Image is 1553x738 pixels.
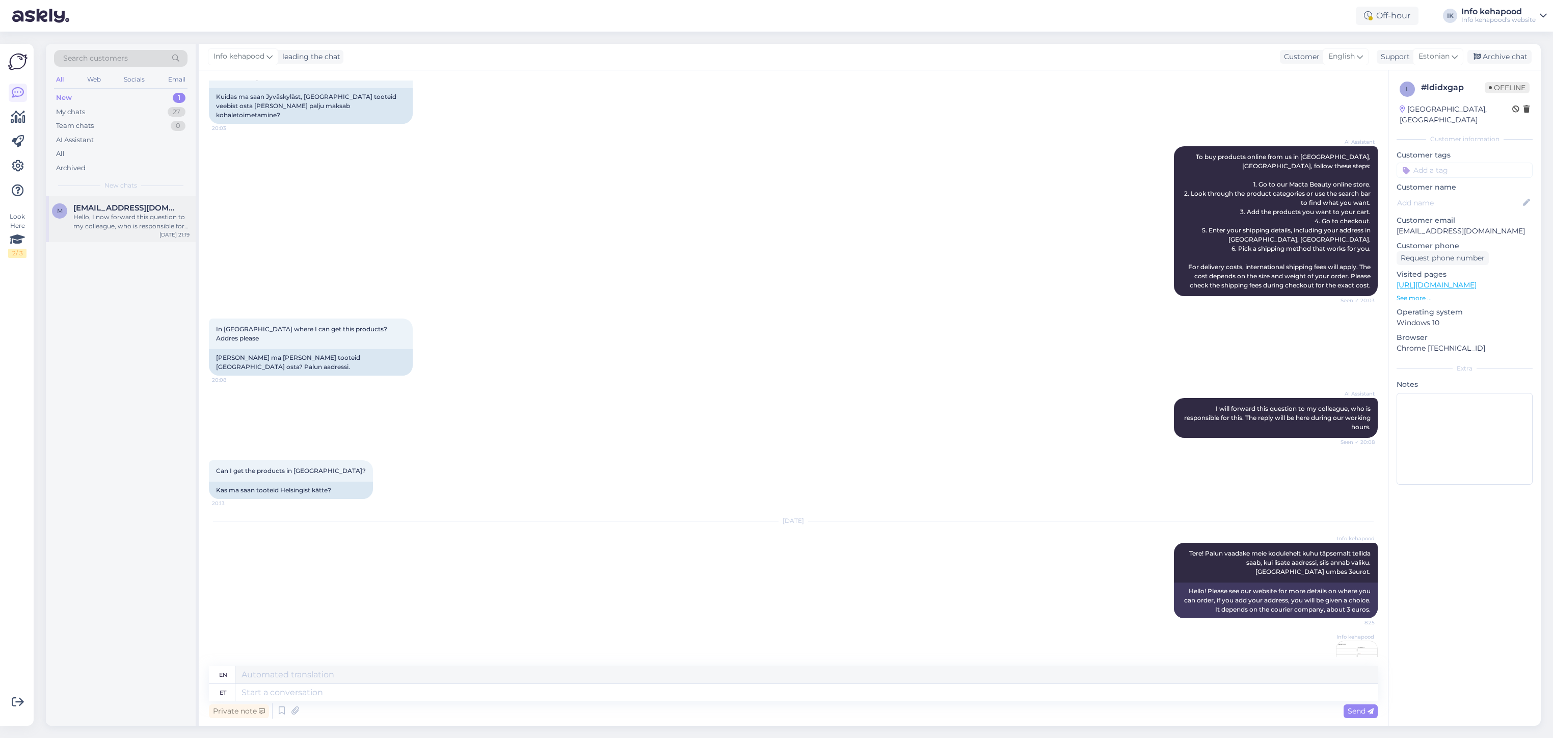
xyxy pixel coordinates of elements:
span: AI Assistant [1336,390,1375,398]
p: Chrome [TECHNICAL_ID] [1397,343,1533,354]
div: IK [1443,9,1457,23]
div: 0 [171,121,185,131]
div: Archive chat [1467,50,1532,64]
div: AI Assistant [56,135,94,145]
p: [EMAIL_ADDRESS][DOMAIN_NAME] [1397,226,1533,236]
span: Info kehapood [1336,633,1374,641]
input: Add a tag [1397,163,1533,178]
span: Seen ✓ 20:03 [1336,297,1375,304]
span: Info kehapood [1336,535,1375,542]
div: [GEOGRAPHIC_DATA], [GEOGRAPHIC_DATA] [1400,104,1512,125]
img: Attachment [1336,641,1377,682]
p: See more ... [1397,294,1533,303]
div: Customer information [1397,135,1533,144]
span: In [GEOGRAPHIC_DATA] where I can get this products? Addres please [216,325,389,342]
div: All [56,149,65,159]
div: Private note [209,704,269,718]
span: 8:25 [1336,619,1375,626]
div: Off-hour [1356,7,1418,25]
div: Email [166,73,188,86]
span: New chats [104,181,137,190]
div: All [54,73,66,86]
div: Hello, I now forward this question to my colleague, who is responsible for this. The reply will b... [73,213,190,231]
p: Notes [1397,379,1533,390]
div: Info kehapood's website [1461,16,1536,24]
div: 27 [168,107,185,117]
span: Meisterliina8@gmail.com [73,203,179,213]
p: Customer tags [1397,150,1533,161]
p: Browser [1397,332,1533,343]
div: # ldidxgap [1421,82,1485,94]
div: New [56,93,72,103]
p: Operating system [1397,307,1533,318]
span: To buy products online from us in [GEOGRAPHIC_DATA], [GEOGRAPHIC_DATA], follow these steps: 1. Go... [1184,153,1372,289]
div: Customer [1280,51,1320,62]
div: Kuidas ma saan Jyväskyläst, [GEOGRAPHIC_DATA] tooteid veebist osta [PERSON_NAME] palju maksab koh... [209,88,413,124]
div: Info kehapood [1461,8,1536,16]
img: Askly Logo [8,52,28,71]
div: Archived [56,163,86,173]
span: M [57,207,63,215]
div: Kas ma saan tooteid Helsingist kätte? [209,482,373,499]
span: Offline [1485,82,1530,93]
span: 20:13 [212,499,250,507]
div: [PERSON_NAME] ma [PERSON_NAME] tooteid [GEOGRAPHIC_DATA] osta? Palun aadressi. [209,349,413,376]
div: My chats [56,107,85,117]
span: 20:08 [212,376,250,384]
div: Web [85,73,103,86]
span: Info kehapood [213,51,264,62]
span: I will forward this question to my colleague, who is responsible for this. The reply will be here... [1184,405,1372,431]
div: Team chats [56,121,94,131]
p: Customer phone [1397,241,1533,251]
p: Customer email [1397,215,1533,226]
div: Socials [122,73,147,86]
p: Visited pages [1397,269,1533,280]
a: Info kehapoodInfo kehapood's website [1461,8,1547,24]
span: Can I get the products in [GEOGRAPHIC_DATA]? [216,467,366,475]
div: [DATE] 21:19 [159,231,190,239]
span: Tere! Palun vaadake meie kodulehelt kuhu täpsemalt tellida saab, kui lisate aadressi, siis annab ... [1189,549,1372,575]
div: Request phone number [1397,251,1489,265]
span: Seen ✓ 20:08 [1336,438,1375,446]
div: Extra [1397,364,1533,373]
div: Hello! Please see our website for more details on where you can order, if you add your address, y... [1174,583,1378,618]
span: AI Assistant [1336,138,1375,146]
a: [URL][DOMAIN_NAME] [1397,280,1477,289]
div: Look Here [8,212,26,258]
div: 1 [173,93,185,103]
span: 20:03 [212,124,250,132]
span: Send [1348,706,1374,716]
div: Support [1377,51,1410,62]
div: 2 / 3 [8,249,26,258]
span: Search customers [63,53,128,64]
p: Windows 10 [1397,318,1533,328]
div: en [219,666,227,683]
span: l [1406,85,1409,93]
p: Customer name [1397,182,1533,193]
span: Estonian [1418,51,1450,62]
input: Add name [1397,197,1521,208]
div: leading the chat [278,51,340,62]
div: [DATE] [209,516,1378,525]
div: et [220,684,226,701]
span: English [1328,51,1355,62]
